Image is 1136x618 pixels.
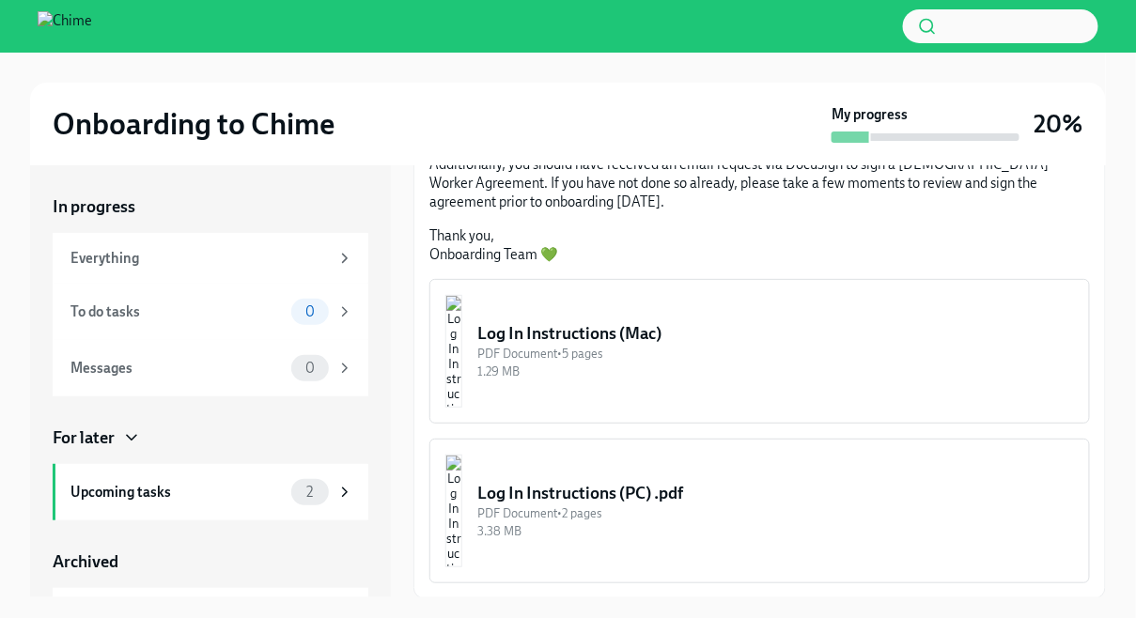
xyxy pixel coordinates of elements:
[53,464,368,520] a: Upcoming tasks2
[477,322,1074,345] div: Log In Instructions (Mac)
[429,226,1090,264] p: Thank you, Onboarding Team 💚
[53,340,368,396] a: Messages0
[445,295,462,408] img: Log In Instructions (Mac)
[53,426,368,449] a: For later
[53,195,368,218] a: In progress
[294,305,326,319] span: 0
[70,358,284,379] div: Messages
[53,426,115,449] div: For later
[295,486,324,500] span: 2
[832,105,908,124] strong: My progress
[1035,107,1083,141] h3: 20%
[429,155,1090,211] p: Additionally, you should have received an email request via DocuSign to sign a [DEMOGRAPHIC_DATA]...
[477,482,1074,504] div: Log In Instructions (PC) .pdf
[477,363,1074,380] div: 1.29 MB
[53,233,368,284] a: Everything
[445,455,462,567] img: Log In Instructions (PC) .pdf
[477,504,1074,522] div: PDF Document • 2 pages
[477,522,1074,540] div: 3.38 MB
[429,279,1090,424] button: Log In Instructions (Mac)PDF Document•5 pages1.29 MB
[53,105,335,143] h2: Onboarding to Chime
[70,301,284,322] div: To do tasks
[477,345,1074,363] div: PDF Document • 5 pages
[53,550,368,573] a: Archived
[70,482,284,502] div: Upcoming tasks
[53,284,368,340] a: To do tasks0
[70,248,329,269] div: Everything
[38,11,92,41] img: Chime
[294,362,326,376] span: 0
[429,439,1090,583] button: Log In Instructions (PC) .pdfPDF Document•2 pages3.38 MB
